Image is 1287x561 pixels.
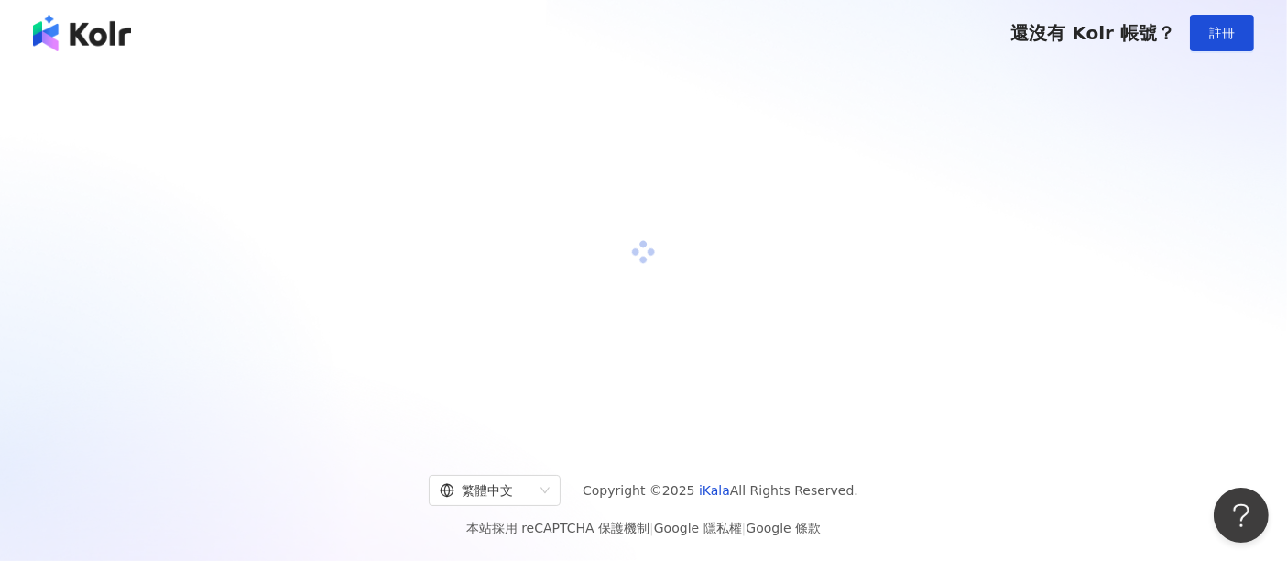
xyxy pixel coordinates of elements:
span: Copyright © 2025 All Rights Reserved. [583,479,858,501]
img: logo [33,15,131,51]
a: Google 隱私權 [654,521,742,535]
span: 本站採用 reCAPTCHA 保護機制 [466,517,821,539]
iframe: Help Scout Beacon - Open [1214,488,1269,543]
a: iKala [699,483,730,498]
span: 還沒有 Kolr 帳號？ [1010,22,1175,44]
span: 註冊 [1209,26,1235,40]
span: | [742,521,747,535]
button: 註冊 [1190,15,1254,51]
div: 繁體中文 [440,476,533,505]
a: Google 條款 [746,521,821,535]
span: | [649,521,654,535]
